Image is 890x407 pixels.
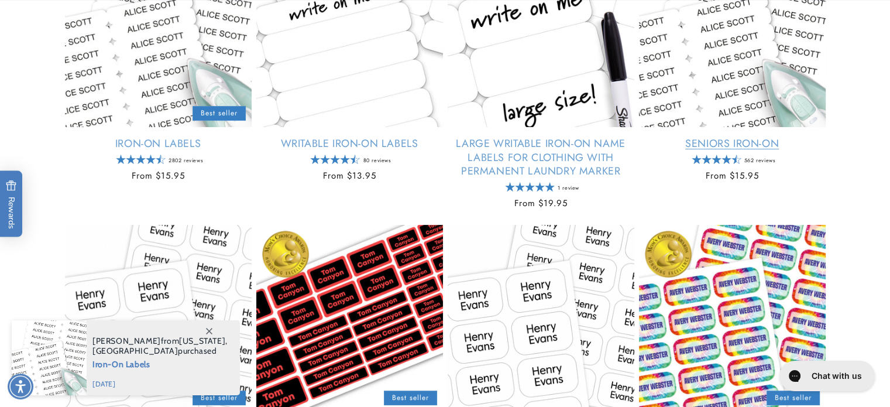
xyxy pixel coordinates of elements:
[92,356,228,371] span: Iron-On Labels
[774,357,878,395] iframe: Gorgias live chat messenger
[9,313,148,348] iframe: Sign Up via Text for Offers
[6,180,17,228] span: Rewards
[92,336,228,356] span: from , purchased
[65,137,252,151] a: Iron-On Labels
[92,346,178,356] span: [GEOGRAPHIC_DATA]
[256,137,443,151] a: Writable Iron-On Labels
[448,137,634,178] a: Large Writable Iron-On Name Labels for Clothing with Permanent Laundry Marker
[639,137,826,151] a: Seniors Iron-On
[92,379,228,389] span: [DATE]
[179,336,225,346] span: [US_STATE]
[8,374,33,399] div: Accessibility Menu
